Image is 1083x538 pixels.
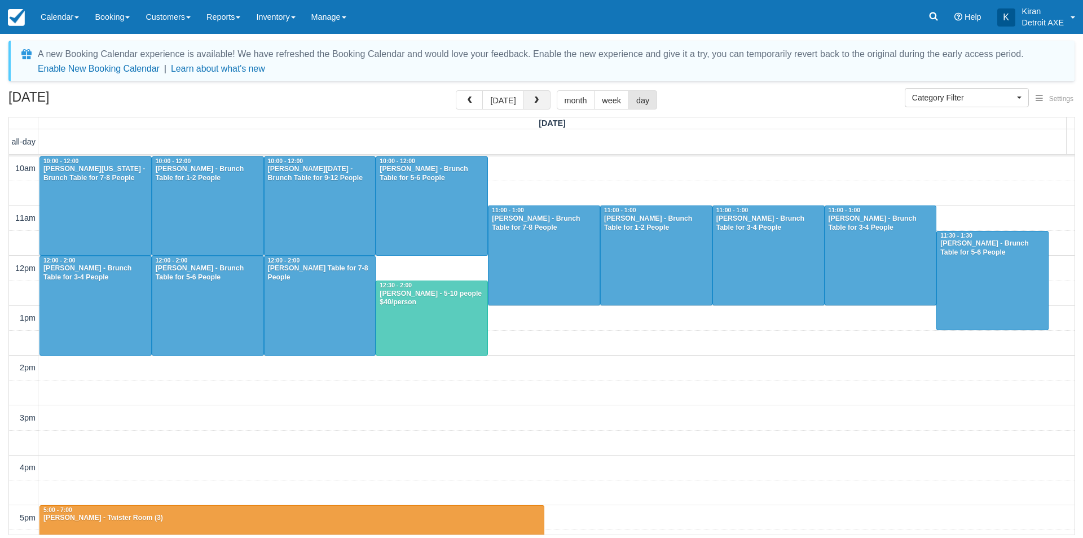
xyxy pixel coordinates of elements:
button: week [594,90,629,110]
span: | [164,64,166,73]
a: 11:00 - 1:00[PERSON_NAME] - Brunch Table for 7-8 People [488,205,600,305]
div: [PERSON_NAME][DATE] - Brunch Table for 9-12 People [267,165,373,183]
span: Category Filter [912,92,1014,103]
i: Help [954,13,962,21]
div: [PERSON_NAME] - Brunch Table for 5-6 People [940,239,1045,257]
span: 12:00 - 2:00 [43,257,76,264]
span: 11:00 - 1:00 [716,207,749,213]
div: [PERSON_NAME][US_STATE] - Brunch Table for 7-8 People [43,165,148,183]
span: 11:00 - 1:00 [829,207,861,213]
div: [PERSON_NAME] - Brunch Table for 7-8 People [491,215,597,233]
span: 5pm [20,513,36,522]
span: 12pm [15,264,36,273]
span: [DATE] [539,119,566,128]
a: 10:00 - 12:00[PERSON_NAME][DATE] - Brunch Table for 9-12 People [264,156,376,256]
div: [PERSON_NAME] - Brunch Table for 3-4 People [716,215,821,233]
button: Category Filter [905,88,1029,107]
span: 11:00 - 1:00 [604,207,636,213]
a: 12:00 - 2:00[PERSON_NAME] - Brunch Table for 3-4 People [39,256,152,356]
span: 11:30 - 1:30 [940,233,972,239]
span: all-day [12,137,36,146]
div: [PERSON_NAME] - Brunch Table for 3-4 People [828,215,934,233]
a: 12:00 - 2:00[PERSON_NAME] Table for 7-8 People [264,256,376,356]
span: 12:30 - 2:00 [380,282,412,288]
a: 11:00 - 1:00[PERSON_NAME] - Brunch Table for 3-4 People [712,205,825,305]
a: 12:30 - 2:00[PERSON_NAME] - 5-10 people $40/person [376,281,488,356]
h2: [DATE] [8,90,151,111]
div: [PERSON_NAME] - Brunch Table for 3-4 People [43,264,148,282]
span: 12:00 - 2:00 [268,257,300,264]
a: 11:00 - 1:00[PERSON_NAME] - Brunch Table for 1-2 People [600,205,712,305]
div: K [997,8,1015,27]
span: 3pm [20,413,36,422]
p: Detroit AXE [1022,17,1064,28]
span: 10:00 - 12:00 [156,158,191,164]
p: Kiran [1022,6,1064,17]
button: month [557,90,595,110]
div: [PERSON_NAME] - Twister Room (3) [43,514,541,523]
a: 11:30 - 1:30[PERSON_NAME] - Brunch Table for 5-6 People [936,231,1049,331]
span: 5:00 - 7:00 [43,507,72,513]
span: 12:00 - 2:00 [156,257,188,264]
div: [PERSON_NAME] - Brunch Table for 5-6 People [379,165,485,183]
a: Learn about what's new [171,64,265,73]
span: 10am [15,164,36,173]
button: [DATE] [482,90,523,110]
span: 4pm [20,463,36,472]
span: 11am [15,213,36,222]
div: [PERSON_NAME] - Brunch Table for 1-2 People [155,165,261,183]
span: 10:00 - 12:00 [268,158,303,164]
div: A new Booking Calendar experience is available! We have refreshed the Booking Calendar and would ... [38,47,1024,61]
div: [PERSON_NAME] - Brunch Table for 1-2 People [604,215,709,233]
span: 10:00 - 12:00 [43,158,78,164]
span: Help [965,12,981,21]
div: [PERSON_NAME] - Brunch Table for 5-6 People [155,264,261,282]
span: 2pm [20,363,36,372]
a: 10:00 - 12:00[PERSON_NAME][US_STATE] - Brunch Table for 7-8 People [39,156,152,256]
button: Enable New Booking Calendar [38,63,160,75]
span: 1pm [20,313,36,322]
a: 11:00 - 1:00[PERSON_NAME] - Brunch Table for 3-4 People [825,205,937,305]
span: 10:00 - 12:00 [380,158,415,164]
a: 12:00 - 2:00[PERSON_NAME] - Brunch Table for 5-6 People [152,256,264,356]
div: [PERSON_NAME] - 5-10 people $40/person [379,290,485,308]
button: day [628,90,657,110]
img: checkfront-main-nav-mini-logo.png [8,9,25,26]
span: Settings [1049,95,1073,103]
button: Settings [1029,91,1080,107]
a: 10:00 - 12:00[PERSON_NAME] - Brunch Table for 1-2 People [152,156,264,256]
a: 10:00 - 12:00[PERSON_NAME] - Brunch Table for 5-6 People [376,156,488,256]
div: [PERSON_NAME] Table for 7-8 People [267,264,373,282]
span: 11:00 - 1:00 [492,207,524,213]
